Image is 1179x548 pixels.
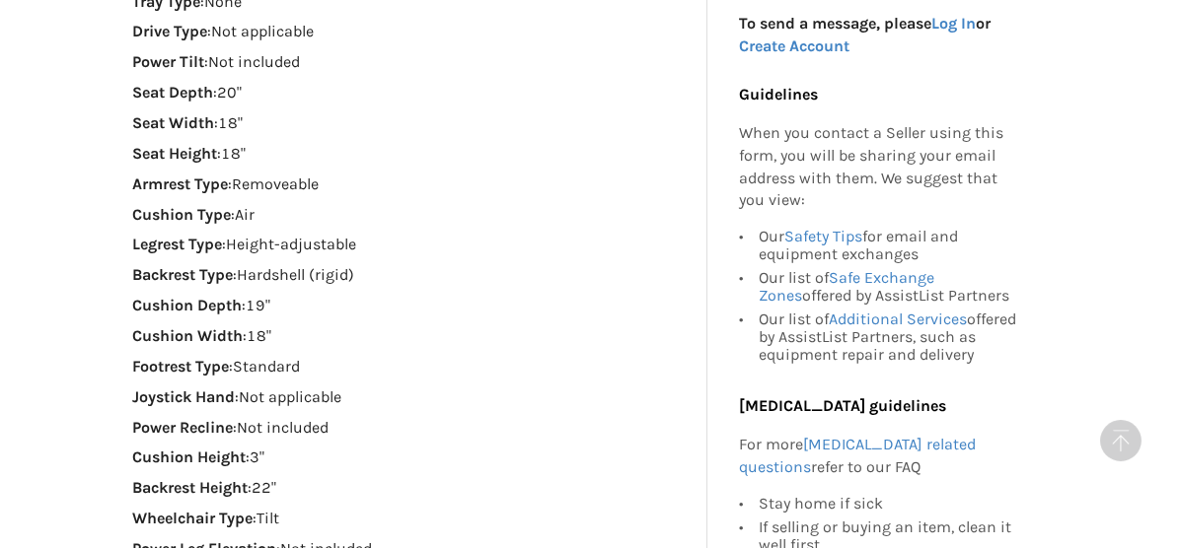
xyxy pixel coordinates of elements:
a: [MEDICAL_DATA] related questions [739,435,976,476]
strong: Cushion Width [132,326,243,345]
p: : 20" [132,82,692,104]
p: : Tilt [132,508,692,530]
strong: Cushion Depth [132,296,242,314]
p: : 18" [132,325,692,348]
a: Safety Tips [784,227,862,245]
p: : Not applicable [132,386,692,409]
a: Safe Exchange Zones [759,268,934,305]
strong: Cushion Type [132,205,231,224]
b: [MEDICAL_DATA] guidelines [739,396,946,415]
p: For more refer to our FAQ [739,434,1021,479]
strong: Cushion Height [132,447,246,466]
p: : Air [132,204,692,227]
a: Create Account [739,36,849,55]
strong: Power Tilt [132,52,204,71]
p: : 18" [132,112,692,135]
p: : Not included [132,51,692,74]
strong: Backrest Type [132,265,233,284]
b: Guidelines [739,84,818,103]
strong: Drive Type [132,22,207,40]
div: Our list of offered by AssistList Partners, such as equipment repair and delivery [759,308,1021,364]
p: : Not included [132,417,692,440]
strong: Wheelchair Type [132,509,253,527]
p: : Hardshell (rigid) [132,264,692,287]
a: Log In [931,14,976,33]
strong: Armrest Type [132,174,228,193]
strong: Backrest Height [132,478,248,497]
p: When you contact a Seller using this form, you will be sharing your email address with them. We s... [739,121,1021,211]
p: : 18" [132,143,692,166]
p: : 3" [132,446,692,469]
p: : 19" [132,295,692,317]
strong: Legrest Type [132,235,222,253]
a: Additional Services [829,309,967,328]
strong: Seat Height [132,144,217,163]
strong: Footrest Type [132,357,229,376]
p: : Removeable [132,173,692,196]
p: : Standard [132,356,692,378]
strong: Seat Depth [132,83,213,102]
strong: Joystick Hand [132,387,235,406]
strong: Seat Width [132,113,214,132]
strong: To send a message, please or [739,14,991,55]
p: : Height-adjustable [132,234,692,256]
div: Stay home if sick [759,494,1021,514]
p: : Not applicable [132,21,692,43]
strong: Power Recline [132,418,233,437]
div: Our for email and equipment exchanges [759,228,1021,266]
p: : 22" [132,477,692,500]
div: Our list of offered by AssistList Partners [759,266,1021,308]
